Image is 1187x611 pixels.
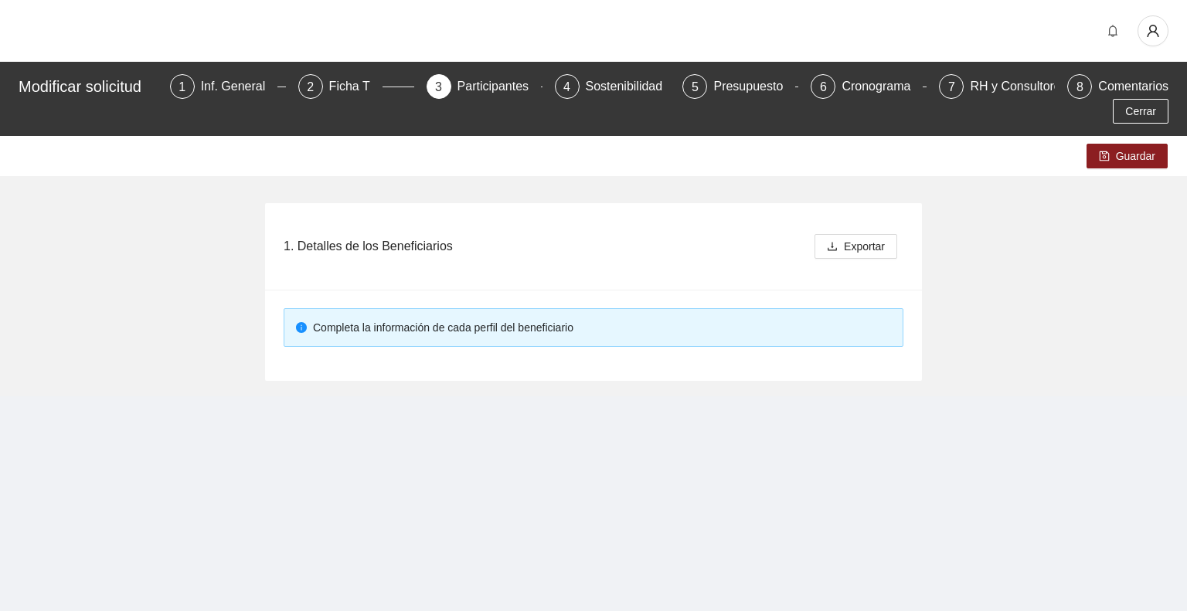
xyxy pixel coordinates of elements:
[842,74,923,99] div: Cronograma
[682,74,798,99] div: 5Presupuesto
[827,241,838,253] span: download
[1113,99,1168,124] button: Cerrar
[284,224,808,268] div: 1. Detalles de los Beneficiarios
[296,322,307,333] span: info-circle
[815,234,897,259] button: downloadExportar
[1098,74,1168,99] div: Comentarios
[692,80,699,93] span: 5
[970,74,1079,99] div: RH y Consultores
[586,74,675,99] div: Sostenibilidad
[201,74,278,99] div: Inf. General
[820,80,827,93] span: 6
[713,74,795,99] div: Presupuesto
[427,74,542,99] div: 3Participantes
[329,74,383,99] div: Ficha T
[948,80,955,93] span: 7
[844,238,885,255] span: Exportar
[1099,151,1110,163] span: save
[1101,25,1124,37] span: bell
[298,74,414,99] div: 2Ficha T
[1116,148,1155,165] span: Guardar
[307,80,314,93] span: 2
[555,74,671,99] div: 4Sostenibilidad
[313,319,891,336] div: Completa la información de cada perfil del beneficiario
[1067,74,1168,99] div: 8Comentarios
[170,74,286,99] div: 1Inf. General
[1087,144,1168,168] button: saveGuardar
[939,74,1055,99] div: 7RH y Consultores
[1138,15,1168,46] button: user
[1076,80,1083,93] span: 8
[1100,19,1125,43] button: bell
[457,74,542,99] div: Participantes
[179,80,185,93] span: 1
[1138,24,1168,38] span: user
[435,80,442,93] span: 3
[1125,103,1156,120] span: Cerrar
[563,80,570,93] span: 4
[19,74,161,99] div: Modificar solicitud
[811,74,927,99] div: 6Cronograma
